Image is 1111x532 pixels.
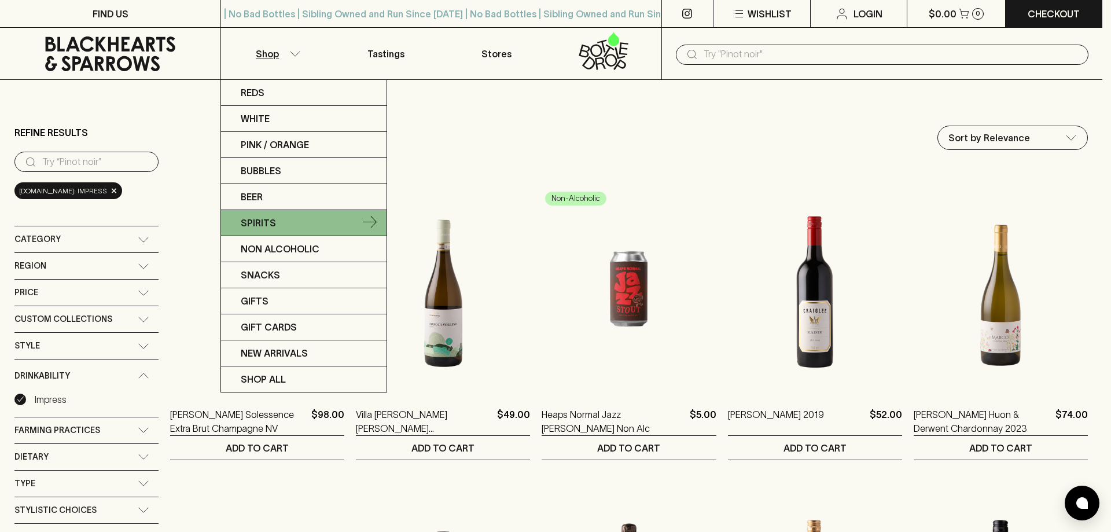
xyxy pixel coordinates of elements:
p: Gift Cards [241,320,297,334]
a: Spirits [221,210,387,236]
p: SHOP ALL [241,372,286,386]
img: bubble-icon [1076,497,1088,509]
p: Snacks [241,268,280,282]
a: Snacks [221,262,387,288]
p: Reds [241,86,264,100]
p: New Arrivals [241,346,308,360]
a: Gifts [221,288,387,314]
p: Non Alcoholic [241,242,319,256]
a: Bubbles [221,158,387,184]
a: SHOP ALL [221,366,387,392]
a: Reds [221,80,387,106]
a: Pink / Orange [221,132,387,158]
p: Beer [241,190,263,204]
a: Gift Cards [221,314,387,340]
a: Beer [221,184,387,210]
a: Non Alcoholic [221,236,387,262]
p: Spirits [241,216,276,230]
p: Gifts [241,294,268,308]
a: New Arrivals [221,340,387,366]
p: Bubbles [241,164,281,178]
p: Pink / Orange [241,138,309,152]
p: White [241,112,270,126]
a: White [221,106,387,132]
